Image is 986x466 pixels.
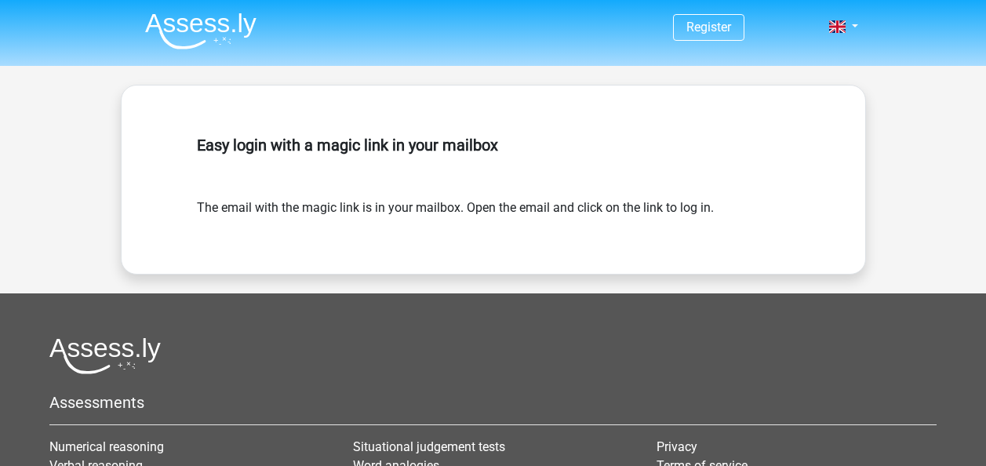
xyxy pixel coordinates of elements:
[686,20,731,35] a: Register
[49,393,937,412] h5: Assessments
[49,337,161,374] img: Assessly logo
[353,439,505,454] a: Situational judgement tests
[197,136,790,155] h5: Easy login with a magic link in your mailbox
[657,439,697,454] a: Privacy
[145,13,257,49] img: Assessly
[49,439,164,454] a: Numerical reasoning
[197,198,790,217] form: The email with the magic link is in your mailbox. Open the email and click on the link to log in.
